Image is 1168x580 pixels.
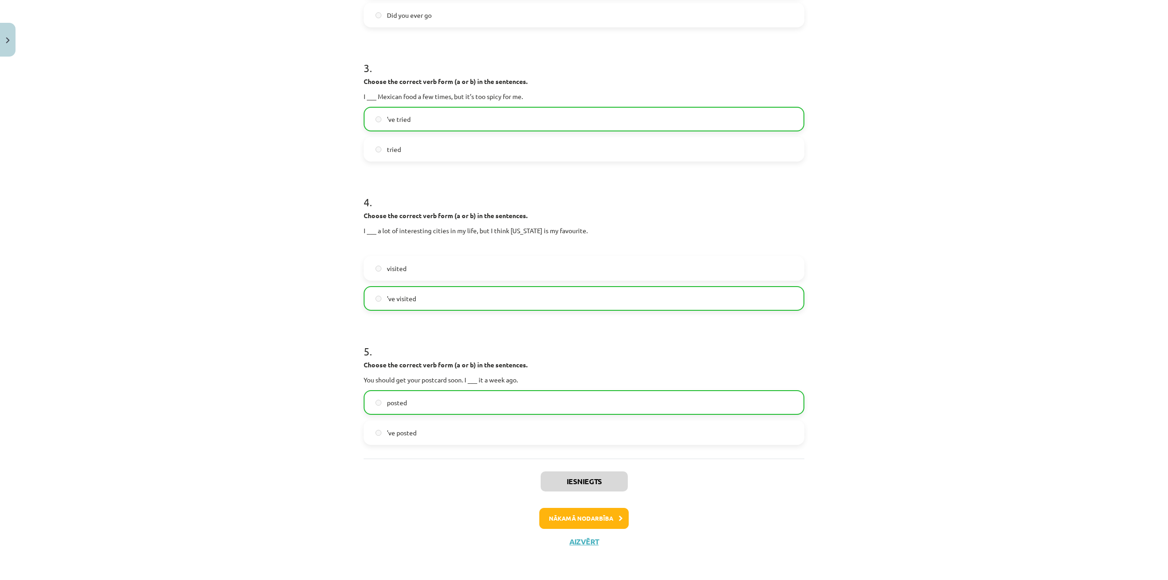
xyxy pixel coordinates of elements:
[364,226,804,235] p: I ___ a lot of interesting cities in my life, but I think [US_STATE] is my favourite.
[375,430,381,436] input: 've posted
[375,400,381,406] input: posted
[387,264,407,273] span: visited
[364,211,527,219] strong: Choose the correct verb form (a or b) in the sentences.
[387,294,416,303] span: 've visited
[387,398,407,408] span: posted
[364,361,527,369] strong: Choose the correct verb form (a or b) in the sentences.
[387,145,401,154] span: tried
[364,92,804,101] p: I ___ Mexican food a few times, but it’s too spicy for me.
[539,508,629,529] button: Nākamā nodarbība
[541,471,628,491] button: Iesniegts
[364,329,804,357] h1: 5 .
[387,10,432,20] span: Did you ever go
[364,77,527,85] strong: Choose the correct verb form (a or b) in the sentences.
[375,12,381,18] input: Did you ever go
[364,46,804,74] h1: 3 .
[387,428,417,438] span: 've posted
[364,180,804,208] h1: 4 .
[364,375,804,385] p: You should get your postcard soon. I ___ it a week ago.
[375,266,381,272] input: visited
[387,115,411,124] span: 've tried
[375,116,381,122] input: 've tried
[375,146,381,152] input: tried
[567,537,601,546] button: Aizvērt
[6,37,10,43] img: icon-close-lesson-0947bae3869378f0d4975bcd49f059093ad1ed9edebbc8119c70593378902aed.svg
[375,296,381,302] input: 've visited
